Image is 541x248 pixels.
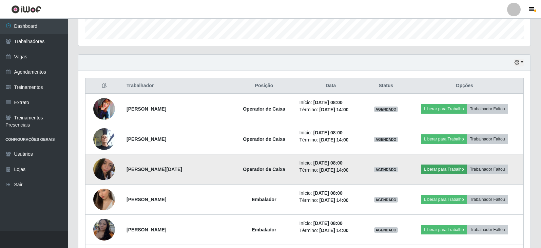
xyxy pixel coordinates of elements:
strong: [PERSON_NAME] [127,136,166,142]
th: Status [366,78,406,94]
span: AGENDADO [374,197,398,203]
span: AGENDADO [374,167,398,172]
th: Opções [406,78,524,94]
strong: Operador de Caixa [243,136,285,142]
img: 1651545393284.jpeg [93,98,115,120]
button: Trabalhador Faltou [467,225,508,234]
li: Início: [299,99,362,106]
time: [DATE] 08:00 [313,190,343,196]
img: 1747071606783.jpeg [93,215,115,244]
time: [DATE] 14:00 [320,107,349,112]
li: Início: [299,190,362,197]
time: [DATE] 08:00 [313,130,343,135]
li: Término: [299,227,362,234]
time: [DATE] 08:00 [313,100,343,105]
strong: [PERSON_NAME] [127,227,166,232]
li: Término: [299,167,362,174]
th: Data [295,78,366,94]
button: Liberar para Trabalho [421,134,467,144]
button: Liberar para Trabalho [421,195,467,204]
time: [DATE] 08:00 [313,160,343,166]
img: CoreUI Logo [11,5,41,14]
time: [DATE] 14:00 [320,167,349,173]
strong: Embalador [252,227,276,232]
time: [DATE] 14:00 [320,228,349,233]
time: [DATE] 14:00 [320,197,349,203]
span: AGENDADO [374,227,398,233]
img: 1737905263534.jpeg [93,155,115,184]
strong: Operador de Caixa [243,167,285,172]
th: Posição [233,78,295,94]
button: Trabalhador Faltou [467,104,508,114]
li: Início: [299,129,362,136]
button: Trabalhador Faltou [467,165,508,174]
button: Liberar para Trabalho [421,104,467,114]
th: Trabalhador [122,78,233,94]
button: Trabalhador Faltou [467,195,508,204]
button: Liberar para Trabalho [421,225,467,234]
li: Término: [299,197,362,204]
strong: [PERSON_NAME][DATE] [127,167,182,172]
span: AGENDADO [374,137,398,142]
time: [DATE] 08:00 [313,221,343,226]
strong: Operador de Caixa [243,106,285,112]
img: 1726843686104.jpeg [93,180,115,219]
button: Trabalhador Faltou [467,134,508,144]
strong: [PERSON_NAME] [127,106,166,112]
img: 1736288178344.jpeg [93,125,115,153]
strong: [PERSON_NAME] [127,197,166,202]
li: Término: [299,136,362,144]
span: AGENDADO [374,107,398,112]
time: [DATE] 14:00 [320,137,349,142]
li: Início: [299,220,362,227]
strong: Embalador [252,197,276,202]
li: Início: [299,159,362,167]
button: Liberar para Trabalho [421,165,467,174]
li: Término: [299,106,362,113]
